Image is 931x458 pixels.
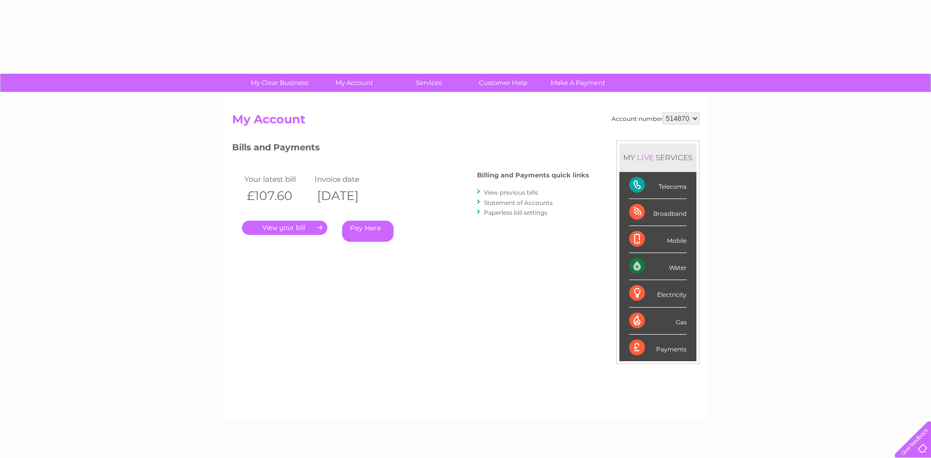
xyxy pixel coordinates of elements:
h4: Billing and Payments quick links [477,172,589,179]
a: . [242,221,327,235]
a: Statement of Accounts [484,199,553,206]
a: My Account [314,74,395,92]
div: MY SERVICES [619,143,696,172]
a: Customer Help [463,74,544,92]
h2: My Account [232,113,699,131]
a: My Clear Business [239,74,320,92]
div: Mobile [629,226,687,253]
a: Pay Here [342,221,394,242]
a: View previous bills [484,189,538,196]
div: Gas [629,308,687,335]
th: [DATE] [312,186,383,206]
div: Broadband [629,199,687,226]
div: Account number [612,113,699,124]
a: Paperless bill settings [484,209,547,216]
th: £107.60 [242,186,313,206]
a: Services [388,74,469,92]
div: Electricity [629,280,687,307]
div: Water [629,253,687,280]
h3: Bills and Payments [232,141,589,158]
td: Invoice date [312,172,383,186]
div: LIVE [635,153,656,162]
a: Make A Payment [537,74,618,92]
td: Your latest bill [242,172,313,186]
div: Payments [629,335,687,361]
div: Telecoms [629,172,687,199]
